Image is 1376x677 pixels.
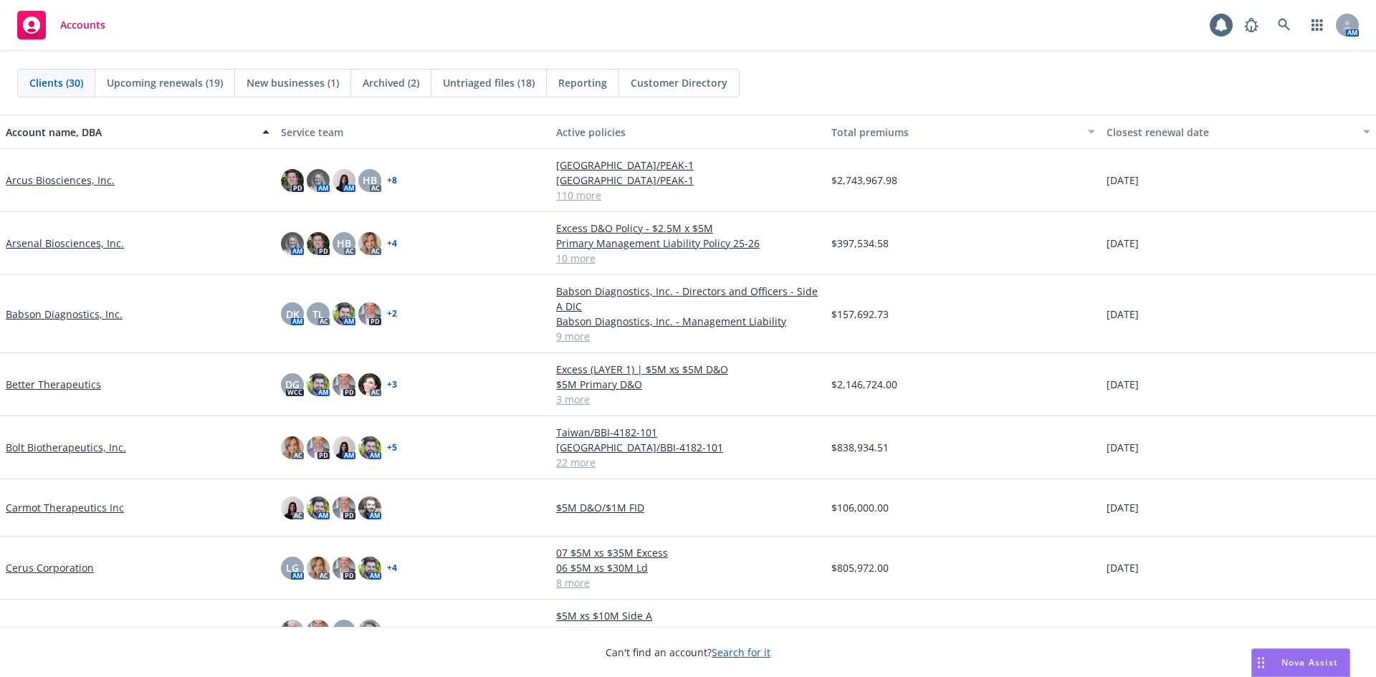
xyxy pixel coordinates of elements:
[333,302,355,325] img: photo
[556,377,820,392] a: $5M Primary D&O
[285,377,300,392] span: DG
[712,645,770,659] a: Search for it
[556,173,820,188] a: [GEOGRAPHIC_DATA]/PEAK-1
[281,496,304,519] img: photo
[333,496,355,519] img: photo
[387,380,397,389] a: + 3
[6,560,94,575] a: Cerus Corporation
[307,496,330,519] img: photo
[6,173,115,188] a: Arcus Biosciences, Inc.
[387,564,397,572] a: + 4
[307,620,330,643] img: photo
[556,455,820,470] a: 22 more
[387,443,397,452] a: + 5
[1107,500,1139,515] span: [DATE]
[1107,440,1139,455] span: [DATE]
[335,623,353,638] span: MQ
[556,623,820,638] a: $5M x $5M D&O
[247,75,339,90] span: New businesses (1)
[333,373,355,396] img: photo
[60,19,105,31] span: Accounts
[556,545,820,560] a: 07 $5M xs $35M Excess
[556,362,820,377] a: Excess (LAYER 1) | $5M xs $5M D&O
[387,627,397,635] a: + 4
[333,436,355,459] img: photo
[363,75,419,90] span: Archived (2)
[107,75,223,90] span: Upcoming renewals (19)
[281,125,545,140] div: Service team
[1303,11,1332,39] a: Switch app
[358,232,381,255] img: photo
[1101,115,1376,149] button: Closest renewal date
[1107,623,1139,638] span: [DATE]
[556,440,820,455] a: [GEOGRAPHIC_DATA]/BBI-4182-101
[556,284,820,314] a: Babson Diagnostics, Inc. - Directors and Officers - Side A DIC
[1107,125,1354,140] div: Closest renewal date
[556,314,820,329] a: Babson Diagnostics, Inc. - Management Liability
[1107,173,1139,188] span: [DATE]
[556,236,820,251] a: Primary Management Liability Policy 25-26
[387,239,397,248] a: + 4
[281,620,304,643] img: photo
[831,173,897,188] span: $2,743,967.98
[312,307,324,322] span: TL
[1107,560,1139,575] span: [DATE]
[358,373,381,396] img: photo
[358,620,381,643] img: photo
[1281,656,1338,668] span: Nova Assist
[307,557,330,580] img: photo
[1107,236,1139,251] span: [DATE]
[358,436,381,459] img: photo
[286,307,300,322] span: DK
[556,425,820,440] a: Taiwan/BBI-4182-101
[831,560,889,575] span: $805,972.00
[307,169,330,192] img: photo
[387,176,397,185] a: + 8
[831,236,889,251] span: $397,534.58
[281,232,304,255] img: photo
[1252,649,1270,676] div: Drag to move
[307,436,330,459] img: photo
[1237,11,1266,39] a: Report a Bug
[6,236,124,251] a: Arsenal Biosciences, Inc.
[6,125,254,140] div: Account name, DBA
[337,236,351,251] span: HB
[556,500,820,515] a: $5M D&O/$1M FID
[831,500,889,515] span: $106,000.00
[333,169,355,192] img: photo
[6,307,123,322] a: Babson Diagnostics, Inc.
[1107,377,1139,392] span: [DATE]
[556,251,820,266] a: 10 more
[281,169,304,192] img: photo
[6,377,101,392] a: Better Therapeutics
[631,75,727,90] span: Customer Directory
[333,557,355,580] img: photo
[558,75,607,90] span: Reporting
[831,307,889,322] span: $157,692.73
[6,440,126,455] a: Bolt Biotherapeutics, Inc.
[556,392,820,407] a: 3 more
[606,645,770,660] span: Can't find an account?
[6,623,147,638] a: [PERSON_NAME] BioHub, Inc.
[556,560,820,575] a: 06 $5M xs $30M Ld
[831,440,889,455] span: $838,934.51
[307,373,330,396] img: photo
[286,560,299,575] span: LG
[556,329,820,344] a: 9 more
[275,115,550,149] button: Service team
[281,436,304,459] img: photo
[1251,648,1350,677] button: Nova Assist
[550,115,826,149] button: Active policies
[358,557,381,580] img: photo
[556,575,820,590] a: 8 more
[29,75,83,90] span: Clients (30)
[6,500,124,515] a: Carmot Therapeutics Inc
[1107,307,1139,322] span: [DATE]
[831,623,889,638] span: $395,432.00
[358,496,381,519] img: photo
[307,232,330,255] img: photo
[387,309,397,318] a: + 2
